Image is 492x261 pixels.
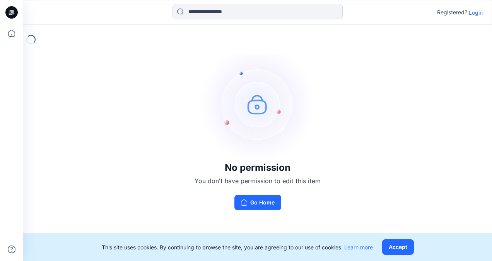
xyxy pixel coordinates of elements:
p: This site uses cookies. By continuing to browse the site, you are agreeing to our use of cookies. [102,243,373,251]
h3: No permission [195,162,321,173]
img: no-perm.svg [200,46,316,162]
p: Login [469,9,483,17]
p: You don't have permission to edit this item [195,176,321,185]
button: Go Home [234,195,281,210]
p: Registered? [437,8,467,17]
button: Accept [382,239,414,255]
a: Learn more [344,244,373,251]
